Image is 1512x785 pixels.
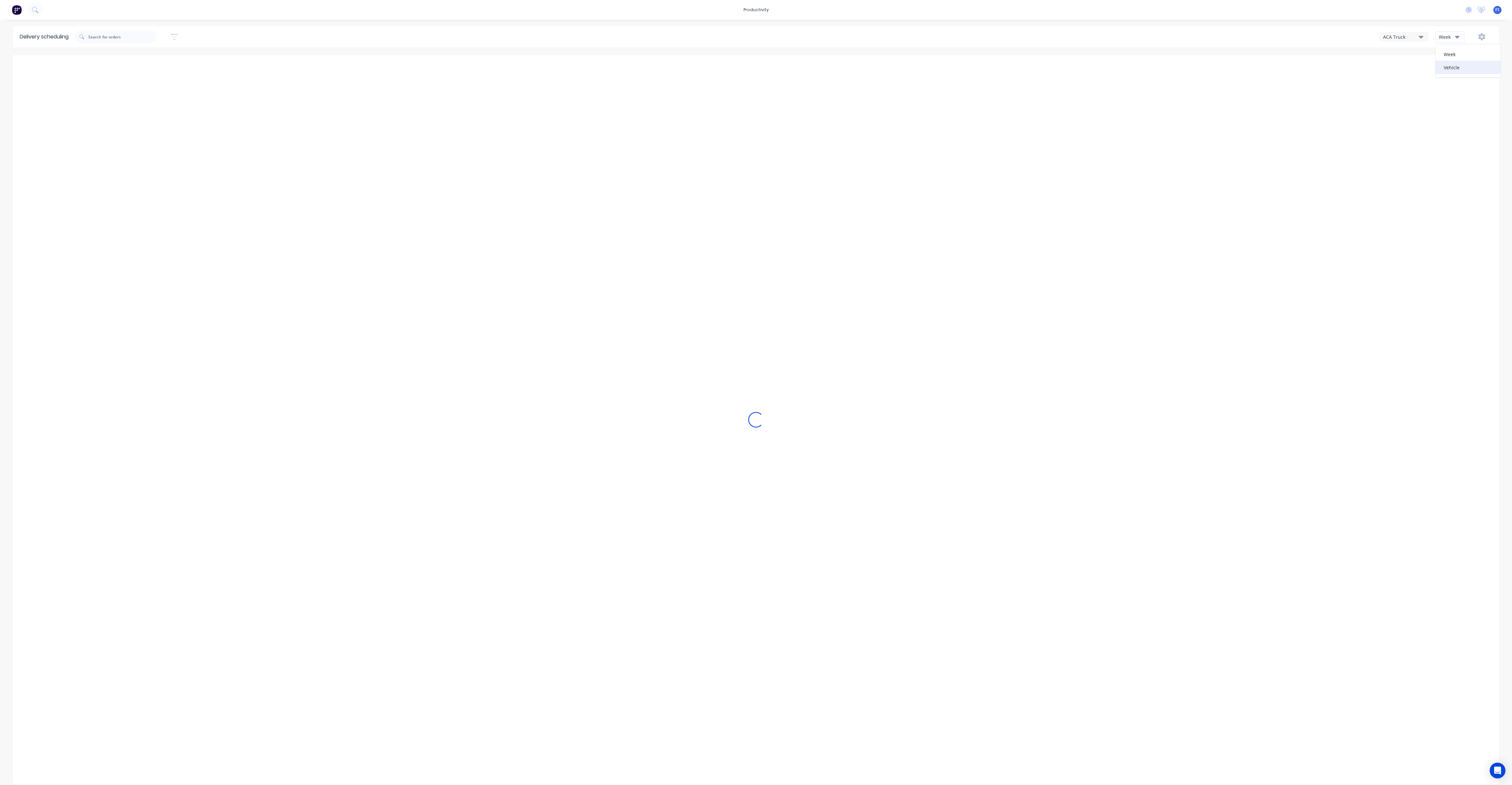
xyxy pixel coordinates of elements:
[12,5,22,15] img: Factory
[1495,7,1500,13] span: F1
[1436,48,1501,61] div: Week
[1435,31,1465,43] button: Week
[1436,61,1501,74] div: Vehicle
[1439,34,1458,40] div: Week
[1383,34,1419,40] div: ACA Truck
[88,30,157,43] input: Search for orders
[1490,763,1505,778] div: Open Intercom Messenger
[1379,32,1429,42] button: ACA Truck
[740,5,772,15] div: productivity
[13,26,75,47] div: Delivery scheduling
